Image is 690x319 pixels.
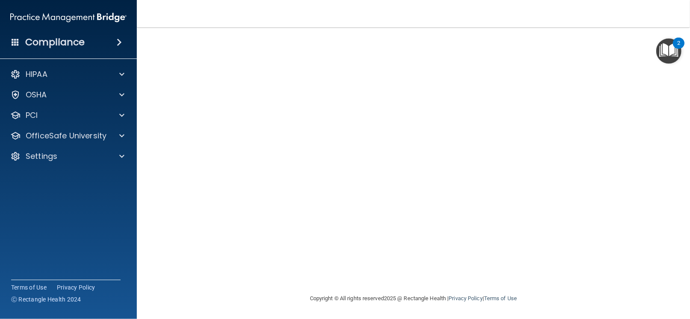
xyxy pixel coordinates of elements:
a: Privacy Policy [57,283,95,292]
div: 2 [677,43,680,54]
span: Ⓒ Rectangle Health 2024 [11,295,81,304]
a: Settings [10,151,124,161]
p: OfficeSafe University [26,131,106,141]
p: PCI [26,110,38,120]
a: Terms of Use [11,283,47,292]
p: HIPAA [26,69,47,79]
p: Settings [26,151,57,161]
p: OSHA [26,90,47,100]
a: Privacy Policy [448,295,482,301]
a: Terms of Use [484,295,517,301]
iframe: bbp [160,19,666,281]
button: Open Resource Center, 2 new notifications [656,38,681,64]
a: PCI [10,110,124,120]
div: Copyright © All rights reserved 2025 @ Rectangle Health | | [257,285,569,312]
h4: Compliance [25,36,85,48]
a: HIPAA [10,69,124,79]
img: PMB logo [10,9,127,26]
a: OSHA [10,90,124,100]
a: OfficeSafe University [10,131,124,141]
